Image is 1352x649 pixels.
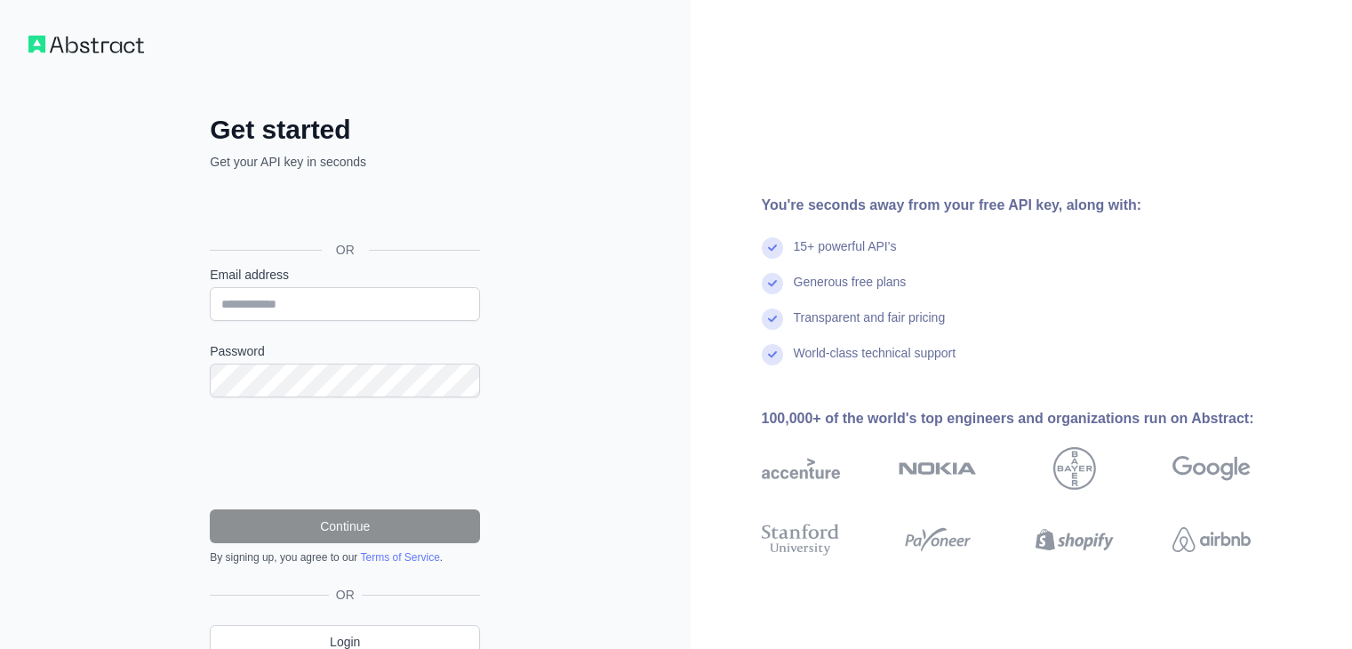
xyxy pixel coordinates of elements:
img: Workflow [28,36,144,53]
img: stanford university [762,520,840,559]
img: check mark [762,237,783,259]
img: bayer [1053,447,1096,490]
label: Password [210,342,480,360]
span: OR [329,586,362,604]
img: payoneer [899,520,977,559]
img: check mark [762,273,783,294]
div: 15+ powerful API's [794,237,897,273]
iframe: "Google-বোতামের মাধ্যমে সাইন ইন করুন" [201,190,485,229]
iframe: reCAPTCHA [210,419,480,488]
div: You're seconds away from your free API key, along with: [762,195,1308,216]
p: Get your API key in seconds [210,153,480,171]
a: Terms of Service [360,551,439,564]
img: check mark [762,308,783,330]
div: Generous free plans [794,273,907,308]
h2: Get started [210,114,480,146]
div: Transparent and fair pricing [794,308,946,344]
span: OR [322,241,369,259]
div: By signing up, you agree to our . [210,550,480,565]
div: World-class technical support [794,344,956,380]
label: Email address [210,266,480,284]
img: shopify [1036,520,1114,559]
div: 100,000+ of the world's top engineers and organizations run on Abstract: [762,408,1308,429]
img: airbnb [1172,520,1251,559]
img: accenture [762,447,840,490]
img: google [1172,447,1251,490]
img: check mark [762,344,783,365]
button: Continue [210,509,480,543]
img: nokia [899,447,977,490]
